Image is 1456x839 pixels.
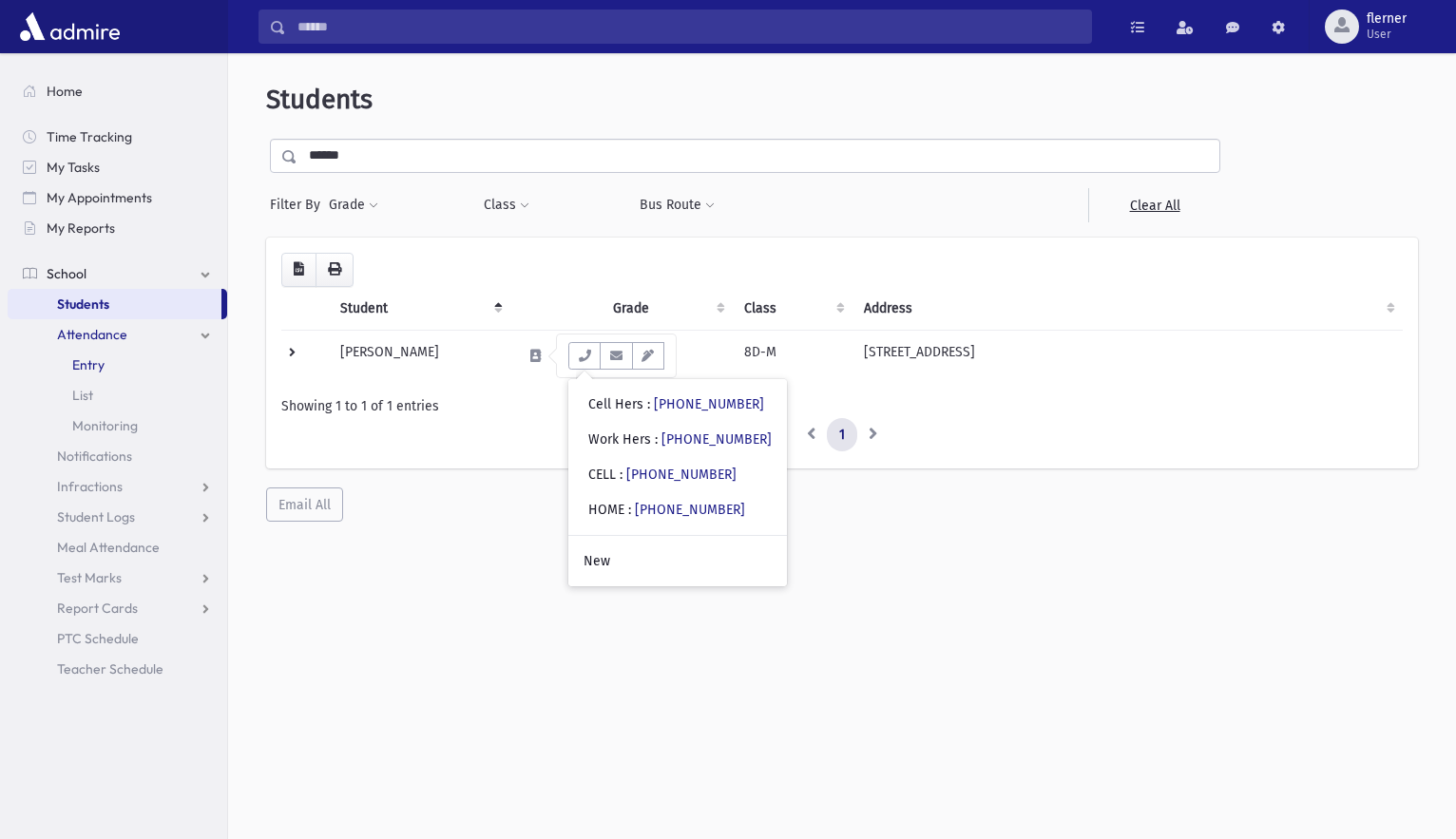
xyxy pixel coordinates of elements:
a: Student Logs [8,502,227,532]
a: Infractions [8,471,227,502]
span: : [655,431,658,448]
td: [STREET_ADDRESS] [853,330,1403,381]
span: : [647,396,650,412]
a: My Tasks [8,152,227,182]
a: New [568,543,787,579]
img: AdmirePro [15,8,125,46]
span: Attendance [57,326,127,343]
td: 8D-M [733,330,853,381]
span: Notifications [57,448,132,465]
a: Time Tracking [8,122,227,152]
span: Students [266,84,373,115]
a: Students [8,289,221,319]
a: List [8,380,227,410]
th: Grade: activate to sort column ascending [602,287,733,331]
a: [PHONE_NUMBER] [635,502,745,518]
span: Report Cards [57,600,138,617]
a: Home [8,76,227,106]
button: Print [316,253,354,287]
a: Report Cards [8,593,227,623]
button: Bus Route [639,188,716,222]
span: Test Marks [57,569,122,586]
span: Entry [72,356,105,373]
span: flerner [1367,11,1407,27]
span: List [72,387,93,404]
div: Cell Hers [588,394,764,414]
span: Meal Attendance [57,539,160,556]
a: Test Marks [8,563,227,593]
span: My Tasks [47,159,100,176]
span: : [628,502,631,518]
a: [PHONE_NUMBER] [654,396,764,412]
th: Class: activate to sort column ascending [733,287,853,331]
button: Email All [266,487,343,522]
span: Filter By [270,195,328,215]
a: Entry [8,350,227,380]
a: School [8,258,227,289]
a: My Appointments [8,182,227,213]
input: Search [286,10,1091,44]
span: Home [47,83,83,100]
div: CELL [588,465,737,485]
th: Address: activate to sort column ascending [853,287,1403,331]
button: Email Templates [632,342,664,370]
a: Clear All [1088,188,1220,222]
span: Infractions [57,478,123,495]
a: Attendance [8,319,227,350]
a: Teacher Schedule [8,654,227,684]
div: Showing 1 to 1 of 1 entries [281,396,1403,416]
span: Teacher Schedule [57,660,163,677]
button: Grade [328,188,379,222]
span: Monitoring [72,417,138,434]
a: Notifications [8,441,227,471]
span: Students [57,296,109,313]
a: 1 [827,418,857,452]
span: : [620,467,623,483]
span: School [47,265,86,282]
button: Class [483,188,530,222]
a: Meal Attendance [8,532,227,563]
a: My Reports [8,213,227,243]
div: Work Hers [588,429,772,449]
button: CSV [281,253,316,287]
span: My Reports [47,219,115,237]
th: Student: activate to sort column descending [329,287,509,331]
td: 8 [602,330,733,381]
a: Monitoring [8,410,227,441]
span: Time Tracking [47,128,132,145]
span: Student Logs [57,508,135,525]
a: [PHONE_NUMBER] [626,467,737,483]
a: PTC Schedule [8,623,227,654]
td: [PERSON_NAME] [329,330,509,381]
span: My Appointments [47,189,152,206]
a: [PHONE_NUMBER] [661,431,772,448]
span: PTC Schedule [57,630,139,647]
span: User [1367,27,1407,42]
div: HOME [588,500,745,520]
